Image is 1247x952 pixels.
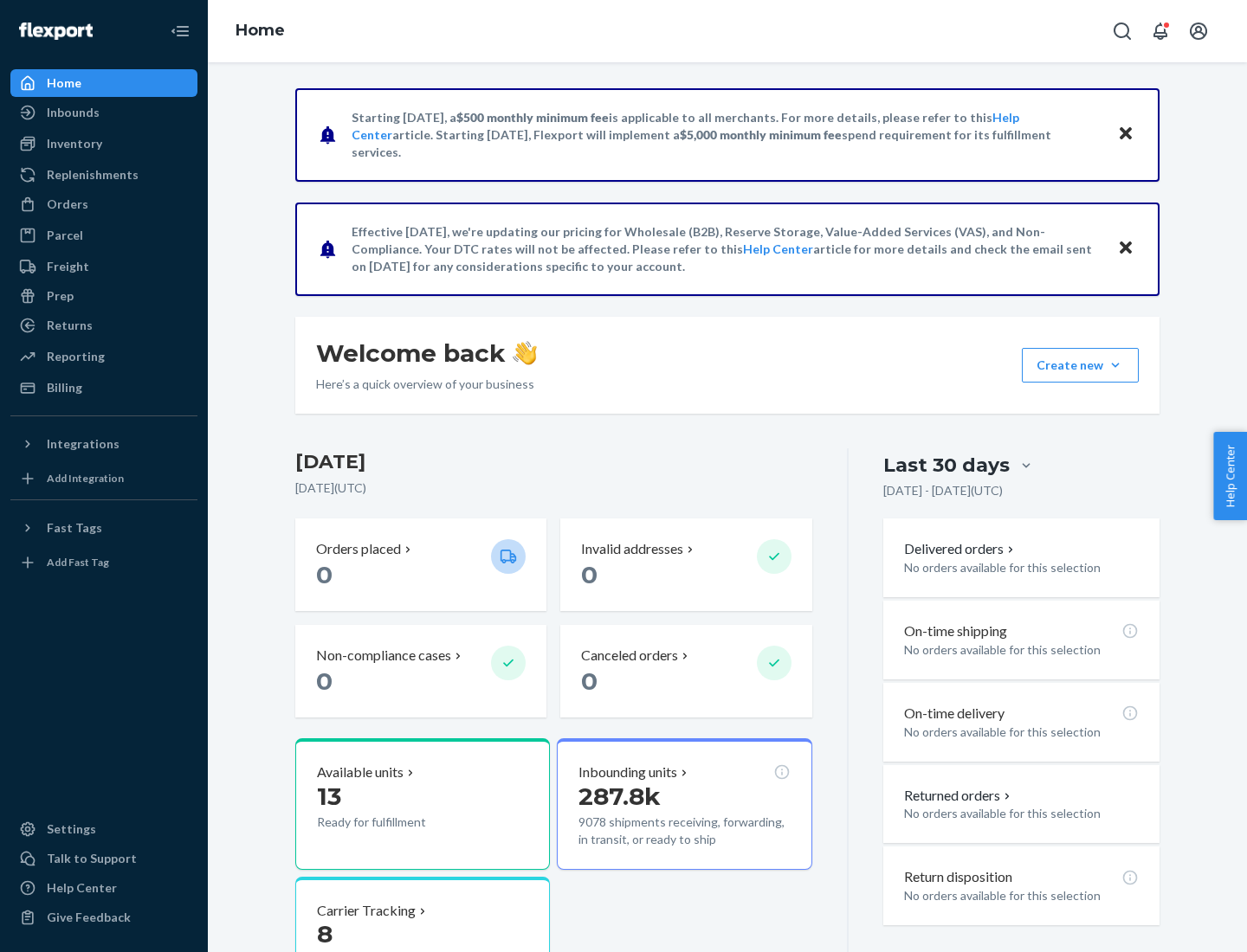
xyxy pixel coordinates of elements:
[10,99,197,126] a: Inbounds
[904,724,1139,741] p: No orders available for this selection
[47,135,102,152] div: Inventory
[578,762,677,782] p: Inbounding units
[10,845,197,872] a: Talk to Support
[1213,432,1247,520] button: Help Center
[352,109,1101,161] p: Starting [DATE], a is applicable to all merchants. For more details, please refer to this article...
[316,338,537,369] h1: Welcome back
[295,479,812,497] p: [DATE] ( UTC )
[904,641,1139,659] p: No orders available for this selection
[10,549,197,576] a: Add Fast Tag
[47,74,81,92] div: Home
[581,646,678,666] p: Canceled orders
[317,782,341,811] span: 13
[904,867,1012,887] p: Return disposition
[578,782,661,811] span: 287.8k
[1105,14,1140,48] button: Open Search Box
[10,374,197,402] a: Billing
[236,21,285,40] a: Home
[10,130,197,158] a: Inventory
[47,435,120,453] div: Integrations
[10,430,197,458] button: Integrations
[47,555,109,569] div: Add Fast Tag
[10,815,197,843] a: Settings
[19,23,93,40] img: Flexport logo
[316,666,333,696] span: 0
[47,104,100,121] div: Inbounds
[47,909,131,926] div: Give Feedback
[10,465,197,492] a: Add Integration
[1022,348,1139,383] button: Create new
[1143,14,1178,48] button: Open notifications
[47,348,105,365] div: Reporting
[317,814,477,831] p: Ready for fulfillment
[10,312,197,339] a: Returns
[47,166,139,183] div: Replenishments
[316,560,333,589] span: 0
[47,519,102,537] div: Fast Tags
[560,625,811,717] button: Canceled orders 0
[47,820,96,838] div: Settings
[10,904,197,931] button: Give Feedback
[10,514,197,542] button: Fast Tags
[295,448,812,476] h3: [DATE]
[352,223,1101,275] p: Effective [DATE], we're updating our pricing for Wholesale (B2B), Reserve Storage, Value-Added Se...
[47,879,117,897] div: Help Center
[1115,122,1137,147] button: Close
[222,6,299,56] ol: breadcrumbs
[317,919,333,949] span: 8
[10,282,197,310] a: Prep
[680,127,842,142] span: $5,000 monthly minimum fee
[883,482,1003,499] p: [DATE] - [DATE] ( UTC )
[1115,236,1137,261] button: Close
[316,376,537,393] p: Here’s a quick overview of your business
[904,786,1014,806] button: Returned orders
[47,850,137,867] div: Talk to Support
[10,874,197,902] a: Help Center
[47,471,124,486] div: Add Integration
[578,814,790,848] p: 9078 shipments receiving, forwarding, in transit, or ready to ship
[560,518,811,611] button: Invalid addresses 0
[904,621,1007,641] p: On-time shipping
[456,110,609,125] span: $500 monthly minimum fee
[904,704,1005,724] p: On-time delivery
[1181,14,1216,48] button: Open account menu
[163,14,197,48] button: Close Navigation
[10,161,197,189] a: Replenishments
[904,805,1139,822] p: No orders available for this selection
[317,762,404,782] p: Available units
[904,539,1018,559] button: Delivered orders
[295,738,550,870] button: Available units13Ready for fulfillment
[47,196,88,213] div: Orders
[10,69,197,97] a: Home
[904,559,1139,576] p: No orders available for this selection
[581,560,598,589] span: 0
[295,518,546,611] button: Orders placed 0
[557,738,811,870] button: Inbounding units287.8k9078 shipments receiving, forwarding, in transit, or ready to ship
[904,887,1139,904] p: No orders available for this selection
[317,901,416,921] p: Carrier Tracking
[581,539,683,559] p: Invalid addresses
[47,287,74,305] div: Prep
[316,646,451,666] p: Non-compliance cases
[10,253,197,280] a: Freight
[47,227,83,244] div: Parcel
[513,341,537,365] img: hand-wave emoji
[47,258,89,275] div: Freight
[316,539,401,559] p: Orders placed
[47,317,93,334] div: Returns
[10,190,197,218] a: Orders
[10,343,197,370] a: Reporting
[743,241,813,256] a: Help Center
[581,666,598,696] span: 0
[47,379,82,396] div: Billing
[295,625,546,717] button: Non-compliance cases 0
[883,452,1010,479] div: Last 30 days
[10,222,197,249] a: Parcel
